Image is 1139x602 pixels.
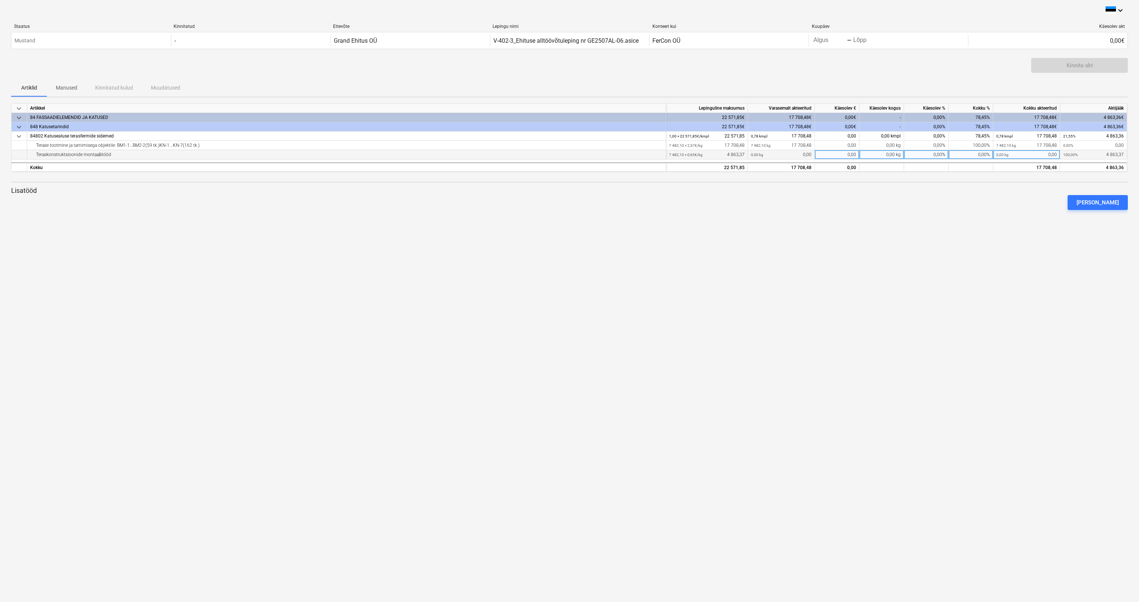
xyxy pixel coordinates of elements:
[14,37,35,45] p: Mustand
[751,134,767,138] small: 0,78 kmpl
[949,132,993,141] div: 78,45%
[859,113,904,122] div: -
[949,122,993,132] div: 78,45%
[1063,153,1078,157] small: 100,00%
[493,37,639,44] div: V-402-3_Ehituse alltöövõtuleping nr GE2507AL-06.asice
[14,132,23,141] span: keyboard_arrow_down
[20,84,38,92] p: Artiklid
[996,132,1057,141] div: 17 708,48
[904,104,949,113] div: Käesolev %
[27,162,666,172] div: Kokku
[1063,150,1124,159] div: 4 863,37
[859,132,904,141] div: 0,00 kmpl
[30,141,663,150] div: Terase tootmine ja tarnimisega objektile: BM1-1…BM2-2(59 tk.)KN-1...KN-7(162 tk.)
[666,113,748,122] div: 22 571,85€
[949,150,993,159] div: 0,00%
[666,122,748,132] div: 22 571,85€
[847,38,852,43] div: -
[748,113,815,122] div: 17 708,48€
[751,143,771,148] small: 7 482,10 kg
[1063,132,1124,141] div: 4 863,36
[669,143,703,148] small: 7 482,10 × 2,37€ / kg
[993,104,1060,113] div: Kokku akteeritud
[14,123,23,132] span: keyboard_arrow_down
[815,113,859,122] div: 0,00€
[993,113,1060,122] div: 17 708,48€
[859,150,904,159] div: 0,00 kg
[1060,104,1127,113] div: Aktijääk
[996,141,1057,150] div: 17 708,48
[751,132,812,141] div: 17 708,48
[1063,134,1075,138] small: 21,55%
[904,113,949,122] div: 0,00%
[56,84,77,92] p: Manused
[174,37,176,44] div: -
[1063,141,1124,150] div: 0,00
[669,163,745,172] div: 22 571,85
[14,24,168,29] div: Staatus
[859,122,904,132] div: -
[904,150,949,159] div: 0,00%
[904,132,949,141] div: 0,00%
[1060,122,1127,132] div: 4 863,36€
[27,104,666,113] div: Artikkel
[904,141,949,150] div: 0,00%
[751,163,812,172] div: 17 708,48
[859,141,904,150] div: 0,00 kg
[11,186,1128,195] p: Lisatööd
[852,35,887,46] input: Lõpp
[14,113,23,122] span: keyboard_arrow_down
[812,35,847,46] input: Algus
[748,104,815,113] div: Varasemalt akteeritud
[815,104,859,113] div: Käesolev €
[949,104,993,113] div: Kokku %
[815,122,859,132] div: 0,00€
[996,150,1057,159] div: 0,00
[815,150,859,159] div: 0,00
[996,134,1013,138] small: 0,78 kmpl
[815,162,859,172] div: 0,00
[996,143,1016,148] small: 7 482,10 kg
[1077,198,1119,207] div: [PERSON_NAME]
[30,122,663,132] div: 848 Katusetarindid
[652,24,806,29] div: Konteeri kui
[669,132,745,141] div: 22 571,85
[968,35,1127,46] div: 0,00€
[1060,113,1127,122] div: 4 863,36€
[669,150,745,159] div: 4 863,37
[666,104,748,113] div: Lepinguline maksumus
[174,24,327,29] div: Kinnitatud
[669,141,745,150] div: 17 708,48
[30,132,663,141] div: 84802 Katusealuse terasfermide sidemed
[30,113,663,122] div: 84 FASSAADIELEMENDID JA KATUSED
[996,153,1009,157] small: 0,00 kg
[904,122,949,132] div: 0,00%
[815,132,859,141] div: 0,00
[812,24,965,29] div: Kuupäev
[333,24,487,29] div: Ettevõte
[652,37,680,44] div: FerCon OÜ
[993,162,1060,172] div: 17 708,48
[748,122,815,132] div: 17 708,48€
[1063,143,1073,148] small: 0,00%
[815,141,859,150] div: 0,00
[949,141,993,150] div: 100,00%
[493,24,646,29] div: Lepingu nimi
[971,24,1125,29] div: Käesolev akt
[859,104,904,113] div: Käesolev kogus
[14,104,23,113] span: keyboard_arrow_down
[751,141,812,150] div: 17 708,48
[1068,195,1128,210] button: [PERSON_NAME]
[751,153,763,157] small: 0,00 kg
[993,122,1060,132] div: 17 708,48€
[669,134,709,138] small: 1,00 × 22 571,85€ / kmpl
[949,113,993,122] div: 78,45%
[334,37,377,44] div: Grand Ehitus OÜ
[751,150,812,159] div: 0,00
[669,153,703,157] small: 7 482,10 × 0,65€ / kg
[1063,163,1124,172] div: 4 863,36
[30,150,663,159] div: Teraskonstruktsioonide montaažitööd
[1116,6,1125,15] i: keyboard_arrow_down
